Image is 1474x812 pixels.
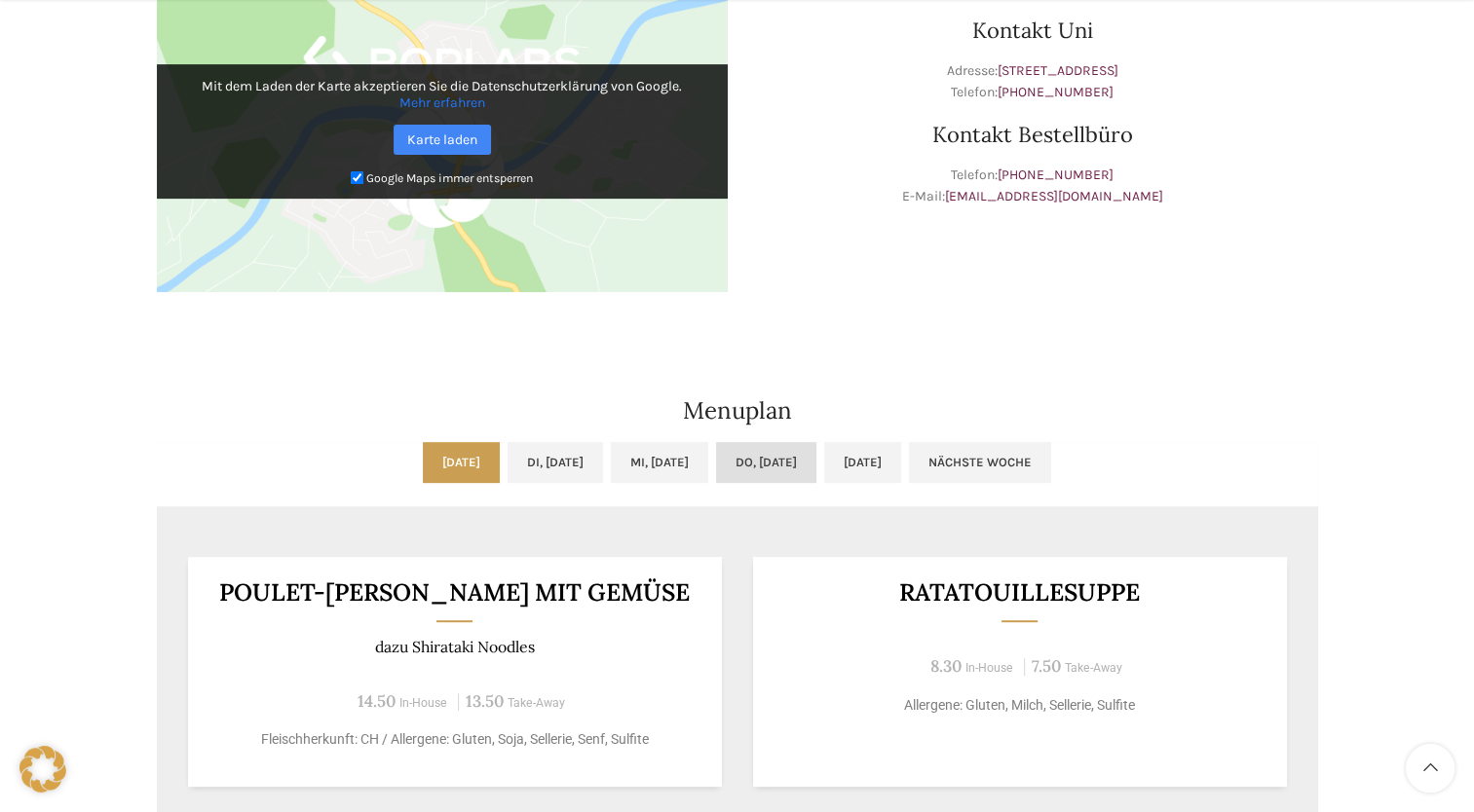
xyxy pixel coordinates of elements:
[1065,661,1122,675] span: Take-Away
[776,580,1263,605] h3: Ratatouillesuppe
[508,442,603,483] a: Di, [DATE]
[399,696,447,710] span: In-House
[776,695,1263,716] p: Allergene: Gluten, Milch, Sellerie, Sulfite
[351,171,363,184] input: Google Maps immer entsperren
[366,170,533,184] small: Google Maps immer entsperren
[1032,655,1061,677] span: 7.50
[508,696,565,710] span: Take-Away
[466,690,504,712] span: 13.50
[170,78,714,111] p: Mit dem Laden der Karte akzeptieren Sie die Datenschutzerklärung von Google.
[358,690,396,712] span: 14.50
[998,166,1114,183] a: [PHONE_NUMBER]
[157,399,1318,423] h2: Menuplan
[747,124,1318,145] h3: Kontakt Bestellbüro
[211,580,698,605] h3: POULET-[PERSON_NAME] MIT GEMÜSE
[965,661,1013,675] span: In-House
[423,442,500,483] a: [DATE]
[399,94,485,111] a: Mehr erfahren
[998,62,1118,79] a: [STREET_ADDRESS]
[909,442,1051,483] a: Nächste Woche
[747,19,1318,41] h3: Kontakt Uni
[716,442,816,483] a: Do, [DATE]
[998,84,1114,100] a: [PHONE_NUMBER]
[945,188,1163,204] a: [EMAIL_ADDRESS][DOMAIN_NAME]
[394,125,491,155] a: Karte laden
[211,729,698,750] p: Fleischherkunft: CH / Allergene: Gluten, Soja, Sellerie, Senf, Sulfite
[747,60,1318,104] p: Adresse: Telefon:
[824,442,901,483] a: [DATE]
[211,638,698,656] p: dazu Shirataki Noodles
[1406,744,1455,793] a: Scroll to top button
[747,165,1318,208] p: Telefon: E-Mail:
[611,442,708,483] a: Mi, [DATE]
[930,655,962,677] span: 8.30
